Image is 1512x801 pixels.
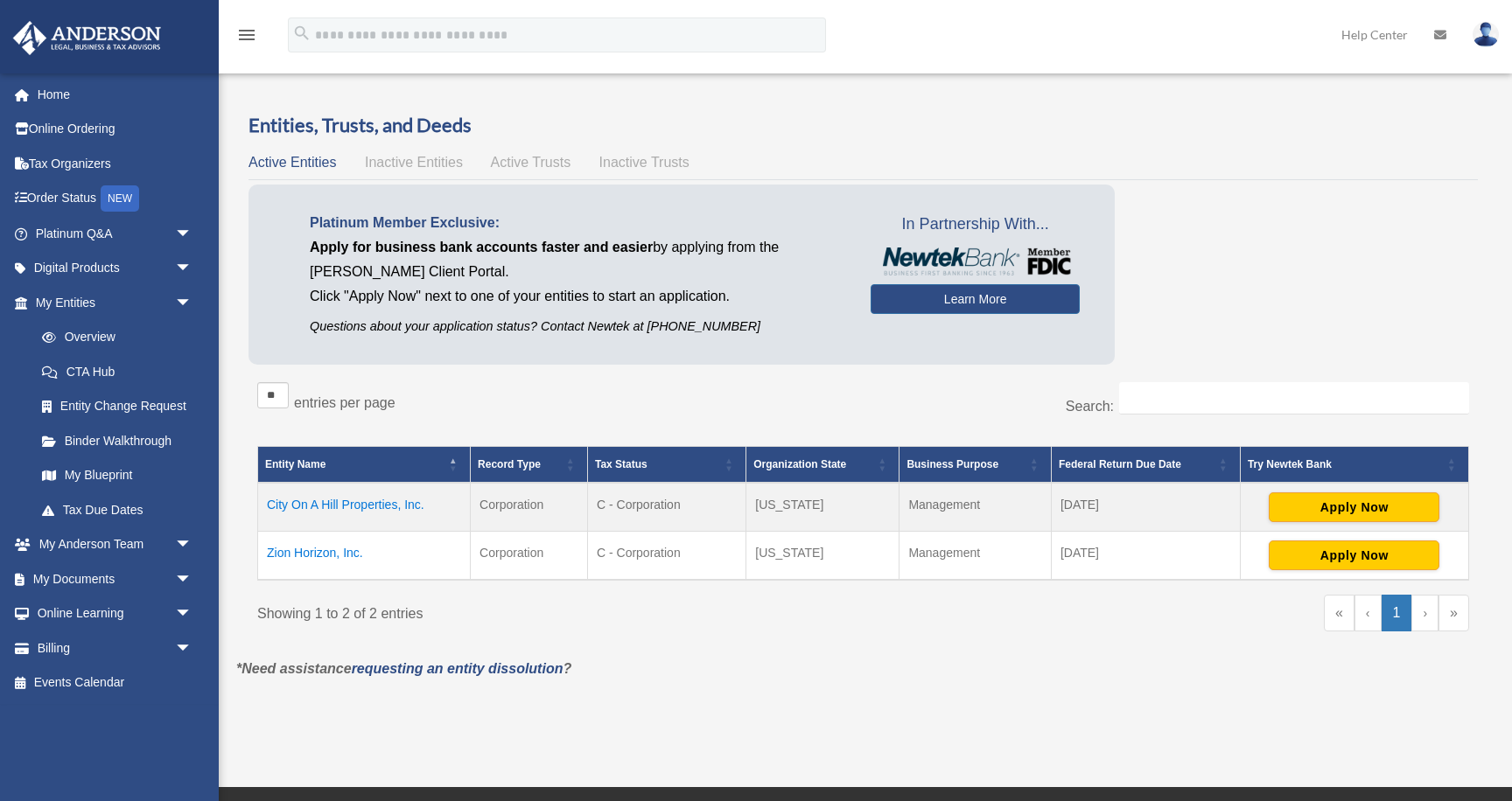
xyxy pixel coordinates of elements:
a: Home [12,77,219,112]
th: Business Purpose: Activate to sort [899,447,1052,484]
a: Binder Walkthrough [24,423,210,458]
a: Tax Due Dates [24,492,210,527]
a: Events Calendar [12,665,219,700]
td: Zion Horizon, Inc. [258,532,471,581]
span: arrow_drop_down [175,216,210,252]
a: Platinum Q&Aarrow_drop_down [12,216,219,251]
a: My Anderson Teamarrow_drop_down [12,527,219,562]
span: Federal Return Due Date [1059,458,1181,470]
label: Search: [1066,399,1114,414]
td: [US_STATE] [746,483,899,532]
span: Entity Name [265,458,325,470]
a: Learn More [871,284,1080,314]
a: Previous [1354,595,1382,631]
span: Active Trusts [491,155,571,170]
a: 1 [1382,595,1412,631]
span: In Partnership With... [871,211,1080,239]
span: arrow_drop_down [175,561,210,597]
a: Online Learningarrow_drop_down [12,596,219,631]
a: CTA Hub [24,354,210,389]
a: menu [236,31,257,45]
a: Digital Productsarrow_drop_down [12,251,219,286]
a: requesting an entity dissolution [352,661,563,676]
th: Organization State: Activate to sort [746,447,899,484]
th: Federal Return Due Date: Activate to sort [1051,447,1240,484]
td: Corporation [471,483,588,532]
label: entries per page [294,395,395,410]
th: Record Type: Activate to sort [471,447,588,484]
i: menu [236,24,257,45]
th: Entity Name: Activate to invert sorting [258,447,471,484]
button: Apply Now [1269,492,1439,522]
a: Billingarrow_drop_down [12,630,219,665]
td: [DATE] [1051,532,1240,581]
td: Management [899,483,1052,532]
a: Entity Change Request [24,389,210,424]
td: C - Corporation [587,532,745,581]
span: Inactive Entities [365,155,463,170]
td: [US_STATE] [746,532,899,581]
a: Overview [24,320,201,355]
div: Showing 1 to 2 of 2 entries [257,595,850,626]
span: arrow_drop_down [175,596,210,632]
a: My Documentsarrow_drop_down [12,561,219,596]
a: Last [1438,595,1469,631]
a: Next [1411,595,1438,631]
span: Organization State [753,458,846,470]
div: NEW [101,185,139,212]
span: Record Type [478,458,541,470]
h3: Entities, Trusts, and Deeds [248,112,1478,139]
th: Tax Status: Activate to sort [587,447,745,484]
button: Apply Now [1269,540,1439,570]
span: Tax Status [595,458,647,470]
a: Order StatusNEW [12,181,219,217]
td: Management [899,532,1052,581]
div: Try Newtek Bank [1248,454,1442,475]
i: search [292,24,311,43]
span: Apply for business bank accounts faster and easier [310,240,653,254]
p: Questions about your application status? Contact Newtek at [PHONE_NUMBER] [310,316,844,338]
em: *Need assistance ? [236,661,571,676]
img: NewtekBankLogoSM.png [879,247,1071,275]
p: by applying from the [PERSON_NAME] Client Portal. [310,235,844,284]
a: Online Ordering [12,112,219,147]
span: Inactive Trusts [599,155,689,170]
span: arrow_drop_down [175,285,210,321]
img: User Pic [1473,22,1499,47]
p: Platinum Member Exclusive: [310,211,844,235]
a: First [1324,595,1354,631]
span: Active Entities [248,155,336,170]
span: arrow_drop_down [175,251,210,287]
td: Corporation [471,532,588,581]
span: arrow_drop_down [175,527,210,563]
span: Business Purpose [906,458,998,470]
a: My Entitiesarrow_drop_down [12,285,210,320]
td: [DATE] [1051,483,1240,532]
p: Click "Apply Now" next to one of your entities to start an application. [310,284,844,309]
a: My Blueprint [24,458,210,493]
th: Try Newtek Bank : Activate to sort [1240,447,1468,484]
td: C - Corporation [587,483,745,532]
td: City On A Hill Properties, Inc. [258,483,471,532]
a: Tax Organizers [12,146,219,181]
span: arrow_drop_down [175,630,210,666]
img: Anderson Advisors Platinum Portal [8,21,166,55]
